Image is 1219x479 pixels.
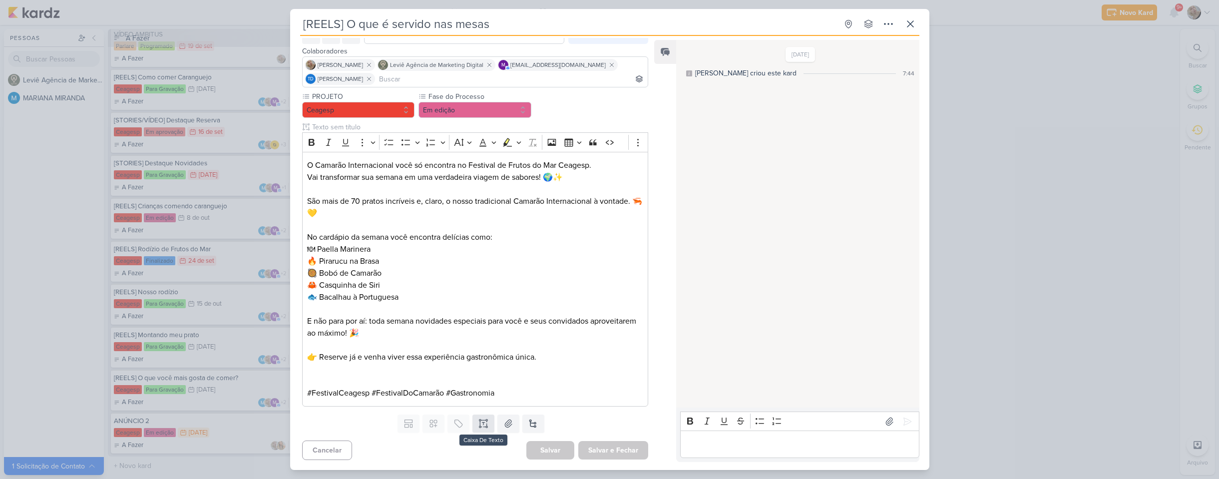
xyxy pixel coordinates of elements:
[418,102,531,118] button: Em edição
[307,387,643,399] p: #FestivalCeagesp #FestivalDoCamarão #Gastronomia
[302,132,649,152] div: Editor toolbar
[302,46,649,56] div: Colaboradores
[306,74,316,84] div: Thais de carvalho
[308,77,314,82] p: Td
[306,60,316,70] img: Sarah Violante
[310,122,649,132] input: Texto sem título
[377,73,646,85] input: Buscar
[510,60,606,69] span: [EMAIL_ADDRESS][DOMAIN_NAME]
[307,171,643,183] p: Vai transformar sua semana em uma verdadeira viagem de sabores! 🌍✨
[427,91,531,102] label: Fase do Processo
[680,412,919,431] div: Editor toolbar
[498,60,508,70] div: mlegnaioli@gmail.com
[318,74,363,83] span: [PERSON_NAME]
[302,152,649,407] div: Editor editing area: main
[300,15,837,33] input: Kard Sem Título
[695,68,797,78] div: [PERSON_NAME] criou este kard
[311,91,415,102] label: PROJETO
[307,159,643,171] p: O Camarão Internacional você só encontra no Festival de Frutos do Mar Ceagesp.
[307,195,643,219] p: São mais de 70 pratos incríveis e, claro, o nosso tradicional Camarão Internacional à vontade. 🦐💛
[302,102,415,118] button: Ceagesp
[307,231,643,303] p: No cardápio da semana você encontra delícias como: 🍽 Paella Marinera 🔥 Pirarucu na Brasa 🥘 Bobó d...
[307,351,643,363] p: 👉 Reserve já e venha viver essa experiência gastronômica única.
[378,60,388,70] img: Leviê Agência de Marketing Digital
[390,60,483,69] span: Leviê Agência de Marketing Digital
[307,315,643,339] p: E não para por aí: toda semana novidades especiais para você e seus convidados aproveitarem ao má...
[903,69,914,78] div: 7:44
[318,60,363,69] span: [PERSON_NAME]
[680,431,919,458] div: Editor editing area: main
[459,435,507,446] div: Caixa De Texto
[501,63,505,68] p: m
[302,441,352,460] button: Cancelar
